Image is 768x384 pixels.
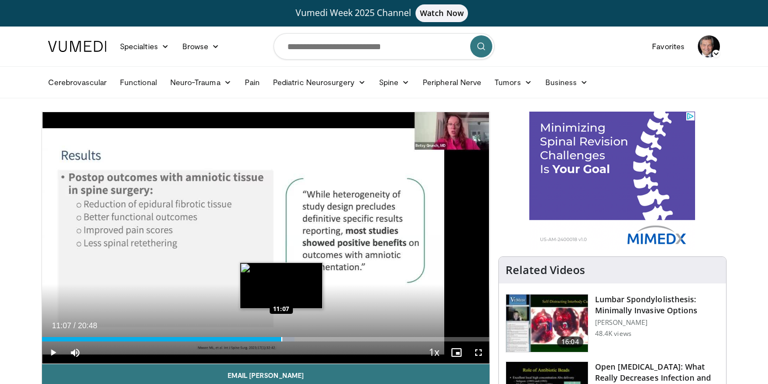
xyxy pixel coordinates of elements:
[273,33,495,60] input: Search topics, interventions
[240,262,323,309] img: image.jpeg
[42,112,490,364] video-js: Video Player
[176,35,227,57] a: Browse
[506,264,585,277] h4: Related Videos
[64,341,86,364] button: Mute
[488,71,539,93] a: Tumors
[557,336,583,348] span: 16:04
[78,321,97,330] span: 20:48
[238,71,266,93] a: Pain
[50,4,718,22] a: Vumedi Week 2025 ChannelWatch Now
[645,35,691,57] a: Favorites
[41,71,113,93] a: Cerebrovascular
[416,71,488,93] a: Peripheral Nerve
[595,294,719,316] h3: Lumbar Spondylolisthesis: Minimally Invasive Options
[506,294,588,352] img: 9f1438f7-b5aa-4a55-ab7b-c34f90e48e66.150x105_q85_crop-smart_upscale.jpg
[42,337,490,341] div: Progress Bar
[48,41,107,52] img: VuMedi Logo
[506,294,719,353] a: 16:04 Lumbar Spondylolisthesis: Minimally Invasive Options [PERSON_NAME] 48.4K views
[113,71,164,93] a: Functional
[595,329,632,338] p: 48.4K views
[73,321,76,330] span: /
[42,341,64,364] button: Play
[698,35,720,57] img: Avatar
[467,341,490,364] button: Fullscreen
[52,321,71,330] span: 11:07
[266,71,372,93] a: Pediatric Neurosurgery
[445,341,467,364] button: Enable picture-in-picture mode
[423,341,445,364] button: Playback Rate
[415,4,468,22] span: Watch Now
[164,71,238,93] a: Neuro-Trauma
[595,318,719,327] p: [PERSON_NAME]
[539,71,595,93] a: Business
[372,71,416,93] a: Spine
[529,112,695,250] iframe: Advertisement
[113,35,176,57] a: Specialties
